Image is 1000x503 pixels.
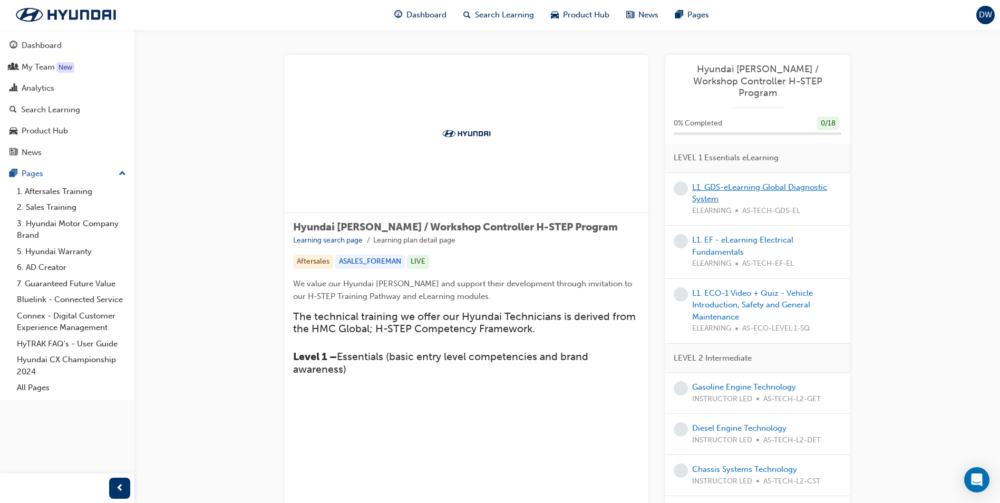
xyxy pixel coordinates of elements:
span: AS-TECH-L2-CST [763,476,820,488]
span: INSTRUCTOR LED [692,393,752,405]
div: Aftersales [293,255,333,269]
a: Dashboard [4,36,130,55]
span: DW [979,9,992,21]
span: learningRecordVerb_NONE-icon [674,234,688,248]
a: L1. GDS-eLearning Global Diagnostic System [692,182,827,204]
a: Learning search page [293,236,363,245]
a: 6. AD Creator [13,259,130,276]
a: guage-iconDashboard [386,4,455,26]
li: Learning plan detail page [373,235,455,247]
a: Hyundai [PERSON_NAME] / Workshop Controller H-STEP Program [674,63,841,99]
span: pages-icon [9,169,17,179]
span: news-icon [626,8,634,22]
img: Trak [5,4,127,26]
div: 0 / 18 [817,117,839,131]
span: chart-icon [9,84,17,93]
span: AS-TECH-L2-DET [763,434,821,447]
a: pages-iconPages [667,4,717,26]
button: DashboardMy TeamAnalyticsSearch LearningProduct HubNews [4,34,130,164]
a: My Team [4,57,130,77]
span: Product Hub [563,9,609,21]
a: Diesel Engine Technology [692,423,787,433]
span: learningRecordVerb_NONE-icon [674,422,688,437]
a: Search Learning [4,100,130,120]
a: Analytics [4,79,130,98]
span: search-icon [9,105,17,115]
span: INSTRUCTOR LED [692,434,752,447]
img: Trak [438,128,496,139]
span: Search Learning [475,9,534,21]
a: 5. Hyundai Warranty [13,244,130,260]
span: Dashboard [406,9,446,21]
span: car-icon [551,8,559,22]
span: Hyundai [PERSON_NAME] / Workshop Controller H-STEP Program [293,221,618,233]
button: DW [976,6,995,24]
span: Level 1 – [293,351,337,363]
a: Hyundai CX Championship 2024 [13,352,130,380]
span: News [638,9,658,21]
a: 2. Sales Training [13,199,130,216]
span: We value our Hyundai [PERSON_NAME] and support their development through invitation to our H-STEP... [293,279,634,301]
span: AS-TECH-L2-GET [763,393,821,405]
a: All Pages [13,380,130,396]
div: News [22,147,42,159]
div: ASALES_FOREMAN [335,255,405,269]
span: ELEARNING [692,258,731,270]
span: AS-ECO-LEVEL 1-SQ [742,323,810,335]
div: Dashboard [22,40,62,52]
span: INSTRUCTOR LED [692,476,752,488]
span: car-icon [9,127,17,136]
div: Search Learning [21,104,80,116]
span: ELEARNING [692,323,731,335]
a: L1. EF - eLearning Electrical Fundamentals [692,235,793,257]
a: 1. Aftersales Training [13,183,130,200]
span: pages-icon [675,8,683,22]
span: guage-icon [9,41,17,51]
button: Pages [4,164,130,183]
a: Chassis Systems Technology [692,465,797,474]
a: 3. Hyundai Motor Company Brand [13,216,130,244]
a: Connex - Digital Customer Experience Management [13,308,130,336]
div: Open Intercom Messenger [964,467,989,492]
span: learningRecordVerb_NONE-icon [674,463,688,478]
span: people-icon [9,63,17,72]
a: news-iconNews [618,4,667,26]
a: Gasoline Engine Technology [692,382,796,392]
a: L1. ECO-1 Video + Quiz - Vehicle Introduction, Safety and General Maintenance [692,288,813,322]
a: search-iconSearch Learning [455,4,542,26]
span: search-icon [463,8,471,22]
span: AS-TECH-GDS-EL [742,205,800,217]
a: 7. Guaranteed Future Value [13,276,130,292]
a: News [4,143,130,162]
span: news-icon [9,148,17,158]
span: ELEARNING [692,205,731,217]
span: learningRecordVerb_NONE-icon [674,181,688,196]
span: guage-icon [394,8,402,22]
div: LIVE [407,255,429,269]
span: LEVEL 1 Essentials eLearning [674,152,779,164]
a: HyTRAK FAQ's - User Guide [13,336,130,352]
div: Pages [22,168,43,180]
div: Product Hub [22,125,68,137]
span: learningRecordVerb_NONE-icon [674,381,688,395]
div: Tooltip anchor [56,62,74,73]
div: My Team [22,61,55,73]
a: Bluelink - Connected Service [13,292,130,308]
span: learningRecordVerb_NONE-icon [674,287,688,302]
span: The technical training we offer our Hyundai Technicians is derived from the HMC Global; H-STEP Co... [293,311,638,335]
span: AS-TECH-EF-EL [742,258,794,270]
span: prev-icon [116,482,124,495]
span: 0 % Completed [674,118,722,130]
div: Analytics [22,82,54,94]
span: Essentials (basic entry level competencies and brand awareness) [293,351,591,375]
span: Pages [687,9,709,21]
a: Product Hub [4,121,130,141]
a: car-iconProduct Hub [542,4,618,26]
span: up-icon [119,167,126,181]
span: LEVEL 2 Intermediate [674,352,752,364]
